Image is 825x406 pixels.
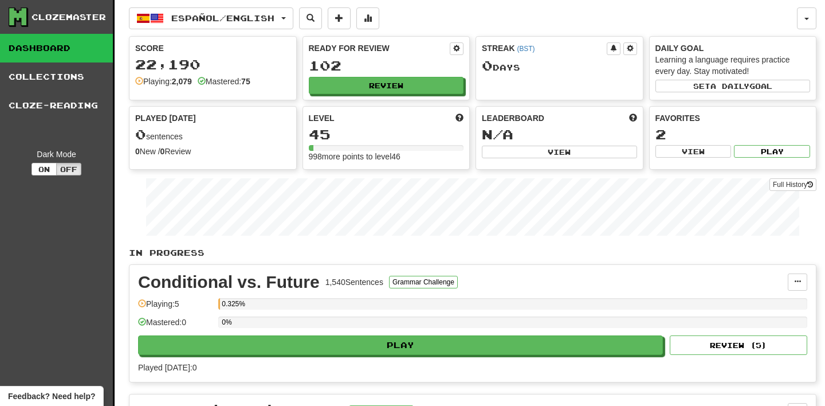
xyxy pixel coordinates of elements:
[135,42,290,54] div: Score
[32,11,106,23] div: Clozemaster
[135,112,196,124] span: Played [DATE]
[32,163,57,175] button: On
[309,112,335,124] span: Level
[135,147,140,156] strong: 0
[455,112,463,124] span: Score more points to level up
[655,80,811,92] button: Seta dailygoal
[517,45,535,53] a: (BST)
[482,58,637,73] div: Day s
[670,335,807,355] button: Review (5)
[135,57,290,72] div: 22,190
[171,13,274,23] span: Español / English
[629,112,637,124] span: This week in points, UTC
[309,127,464,142] div: 45
[482,146,637,158] button: View
[129,7,293,29] button: Español/English
[198,76,250,87] div: Mastered:
[135,127,290,142] div: sentences
[160,147,165,156] strong: 0
[129,247,816,259] p: In Progress
[138,274,320,291] div: Conditional vs. Future
[309,42,450,54] div: Ready for Review
[299,7,322,29] button: Search sentences
[309,151,464,162] div: 998 more points to level 46
[56,163,81,175] button: Off
[356,7,379,29] button: More stats
[328,7,351,29] button: Add sentence to collection
[655,112,811,124] div: Favorites
[710,82,749,90] span: a daily
[482,112,544,124] span: Leaderboard
[309,58,464,73] div: 102
[482,42,607,54] div: Streak
[138,363,197,372] span: Played [DATE]: 0
[8,391,95,402] span: Open feedback widget
[734,145,810,158] button: Play
[655,145,732,158] button: View
[241,77,250,86] strong: 75
[9,149,104,160] div: Dark Mode
[482,126,513,142] span: N/A
[135,126,146,142] span: 0
[172,77,192,86] strong: 2,079
[138,317,213,335] div: Mastered: 0
[769,178,816,191] a: Full History
[482,57,493,73] span: 0
[138,335,663,355] button: Play
[655,42,811,54] div: Daily Goal
[309,77,464,94] button: Review
[138,298,213,317] div: Playing: 5
[135,76,192,87] div: Playing:
[389,276,458,288] button: Grammar Challenge
[135,146,290,157] div: New / Review
[325,276,383,288] div: 1,540 Sentences
[655,54,811,77] div: Learning a language requires practice every day. Stay motivated!
[655,127,811,142] div: 2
